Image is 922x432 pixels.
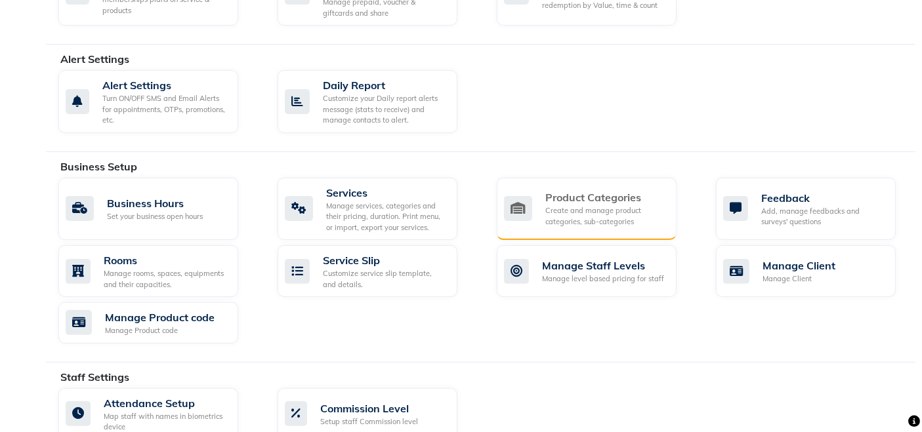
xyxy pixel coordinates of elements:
[278,178,477,241] a: ServicesManage services, categories and their pricing, duration. Print menu, or import, export yo...
[761,190,885,206] div: Feedback
[102,77,228,93] div: Alert Settings
[105,309,215,325] div: Manage Product code
[105,325,215,336] div: Manage Product code
[763,258,835,273] div: Manage Client
[716,245,915,297] a: Manage ClientManage Client
[545,205,666,227] div: Create and manage product categories, sub-categories
[542,273,664,285] div: Manage level based pricing for staff
[58,70,258,133] a: Alert SettingsTurn ON/OFF SMS and Email Alerts for appointments, OTPs, promotions, etc.
[104,252,228,268] div: Rooms
[104,395,228,411] div: Attendance Setup
[107,195,203,211] div: Business Hours
[323,77,447,93] div: Daily Report
[763,273,835,285] div: Manage Client
[104,268,228,290] div: Manage rooms, spaces, equipments and their capacities.
[323,93,447,126] div: Customize your Daily report alerts message (stats to receive) and manage contacts to alert.
[102,93,228,126] div: Turn ON/OFF SMS and Email Alerts for appointments, OTPs, promotions, etc.
[326,185,447,201] div: Services
[326,201,447,233] div: Manage services, categories and their pricing, duration. Print menu, or import, export your servi...
[107,211,203,222] div: Set your business open hours
[278,245,477,297] a: Service SlipCustomize service slip template, and details.
[497,178,696,241] a: Product CategoriesCreate and manage product categories, sub-categories
[497,245,696,297] a: Manage Staff LevelsManage level based pricing for staff
[320,401,418,416] div: Commission Level
[58,302,258,344] a: Manage Product codeManage Product code
[545,189,666,205] div: Product Categories
[323,268,447,290] div: Customize service slip template, and details.
[58,178,258,241] a: Business HoursSet your business open hours
[320,416,418,427] div: Setup staff Commission level
[278,70,477,133] a: Daily ReportCustomize your Daily report alerts message (stats to receive) and manage contacts to ...
[542,258,664,273] div: Manage Staff Levels
[323,252,447,268] div: Service Slip
[716,178,915,241] a: FeedbackAdd, manage feedbacks and surveys' questions
[761,206,885,227] div: Add, manage feedbacks and surveys' questions
[58,245,258,297] a: RoomsManage rooms, spaces, equipments and their capacities.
